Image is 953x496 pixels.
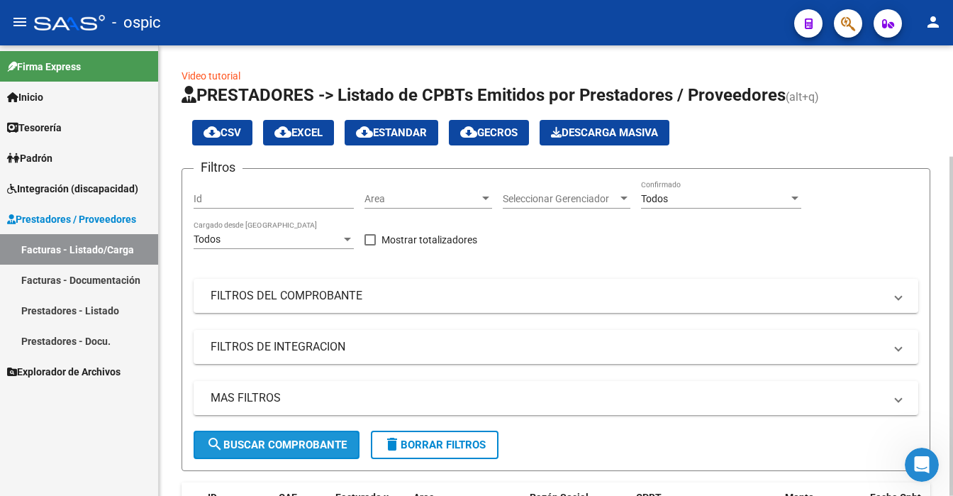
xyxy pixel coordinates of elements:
[192,120,252,145] button: CSV
[194,330,918,364] mat-expansion-panel-header: FILTROS DE INTEGRACION
[211,390,884,406] mat-panel-title: MAS FILTROS
[905,448,939,482] iframe: Intercom live chat
[206,436,223,453] mat-icon: search
[641,193,668,204] span: Todos
[925,13,942,31] mat-icon: person
[7,364,121,380] span: Explorador de Archivos
[449,120,529,145] button: Gecros
[364,193,479,205] span: Area
[206,439,347,451] span: Buscar Comprobante
[211,288,884,304] mat-panel-title: FILTROS DEL COMPROBANTE
[460,123,477,140] mat-icon: cloud_download
[356,123,373,140] mat-icon: cloud_download
[7,59,81,75] span: Firma Express
[194,431,360,459] button: Buscar Comprobante
[7,89,43,105] span: Inicio
[274,123,291,140] mat-icon: cloud_download
[274,126,323,139] span: EXCEL
[460,126,518,139] span: Gecros
[204,123,221,140] mat-icon: cloud_download
[786,90,819,104] span: (alt+q)
[263,120,334,145] button: EXCEL
[551,126,658,139] span: Descarga Masiva
[384,436,401,453] mat-icon: delete
[503,193,618,205] span: Seleccionar Gerenciador
[356,126,427,139] span: Estandar
[384,439,486,451] span: Borrar Filtros
[194,158,243,177] h3: Filtros
[7,211,136,227] span: Prestadores / Proveedores
[182,85,786,105] span: PRESTADORES -> Listado de CPBTs Emitidos por Prestadores / Proveedores
[194,381,918,415] mat-expansion-panel-header: MAS FILTROS
[204,126,241,139] span: CSV
[7,181,138,197] span: Integración (discapacidad)
[7,120,62,136] span: Tesorería
[194,233,221,245] span: Todos
[112,7,161,38] span: - ospic
[194,279,918,313] mat-expansion-panel-header: FILTROS DEL COMPROBANTE
[381,231,477,248] span: Mostrar totalizadores
[11,13,28,31] mat-icon: menu
[7,150,52,166] span: Padrón
[182,70,240,82] a: Video tutorial
[540,120,669,145] app-download-masive: Descarga masiva de comprobantes (adjuntos)
[540,120,669,145] button: Descarga Masiva
[345,120,438,145] button: Estandar
[211,339,884,355] mat-panel-title: FILTROS DE INTEGRACION
[371,431,498,459] button: Borrar Filtros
